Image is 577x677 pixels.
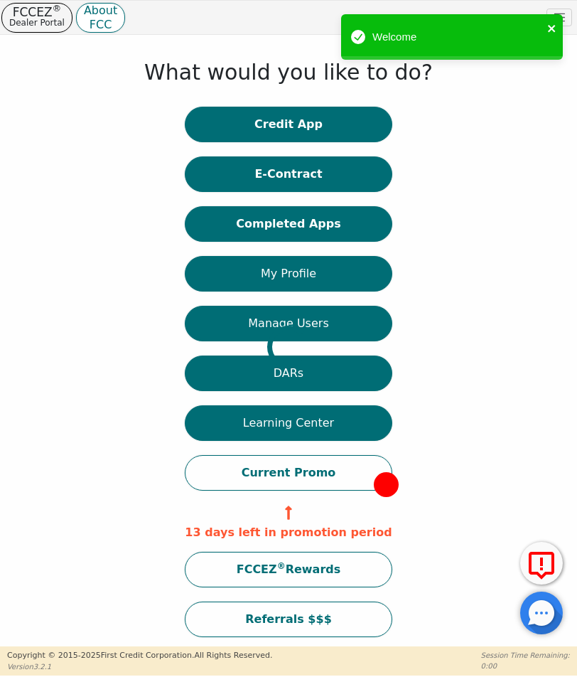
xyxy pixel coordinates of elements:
[7,661,272,672] p: Version 3.2.1
[84,21,117,28] p: FCC
[520,542,563,585] button: Report Error to FCC
[1,3,72,33] button: FCCEZ®Dealer Portal
[76,3,125,33] button: AboutFCC
[194,651,272,660] span: All Rights Reserved.
[547,20,557,36] button: close
[53,3,62,14] sup: ®
[546,9,572,27] button: Toggle navigation
[481,650,570,661] p: Session Time Remaining:
[84,7,117,14] p: About
[9,7,65,17] p: FCCEZ
[481,661,570,671] p: 0:00
[9,17,65,28] p: Dealer Portal
[7,650,272,662] p: Copyright © 2015- 2025 First Credit Corporation.
[372,29,543,46] div: Welcome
